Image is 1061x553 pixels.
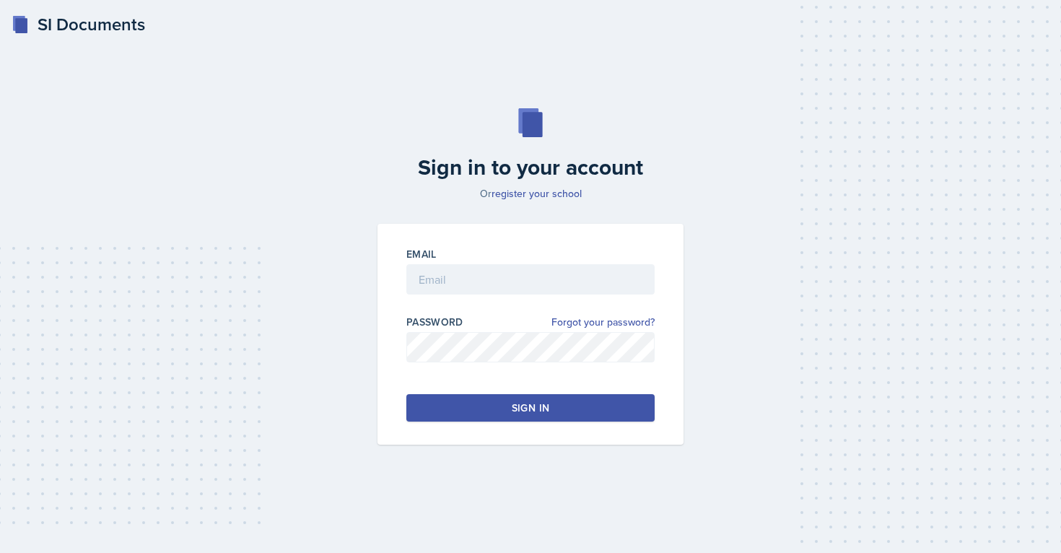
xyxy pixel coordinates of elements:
button: Sign in [406,394,655,422]
p: Or [369,186,692,201]
label: Password [406,315,463,329]
h2: Sign in to your account [369,154,692,180]
label: Email [406,247,437,261]
input: Email [406,264,655,295]
a: register your school [492,186,582,201]
div: Sign in [512,401,549,415]
a: SI Documents [12,12,145,38]
a: Forgot your password? [551,315,655,330]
